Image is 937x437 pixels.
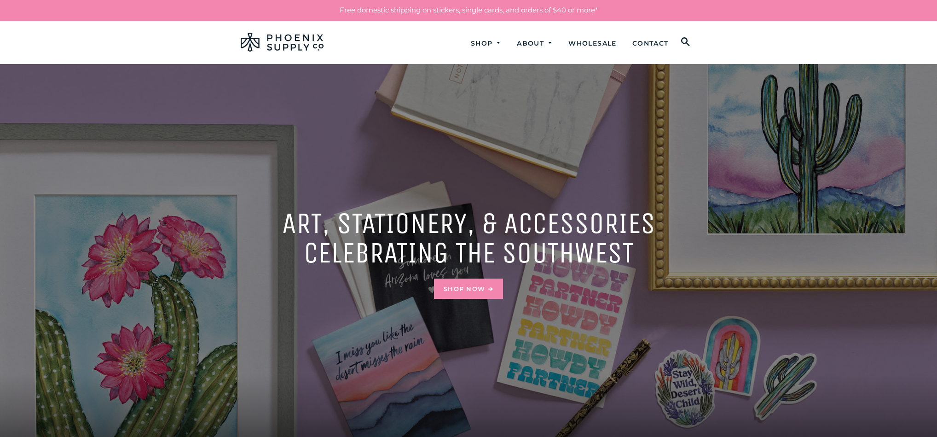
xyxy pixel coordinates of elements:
[561,31,624,56] a: Wholesale
[241,209,696,268] h2: Art, Stationery, & accessories celebrating the southwest
[434,279,503,299] a: Shop Now ➔
[464,31,509,56] a: Shop
[241,33,324,52] img: Phoenix Supply Co.
[625,31,676,56] a: Contact
[510,31,560,56] a: About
